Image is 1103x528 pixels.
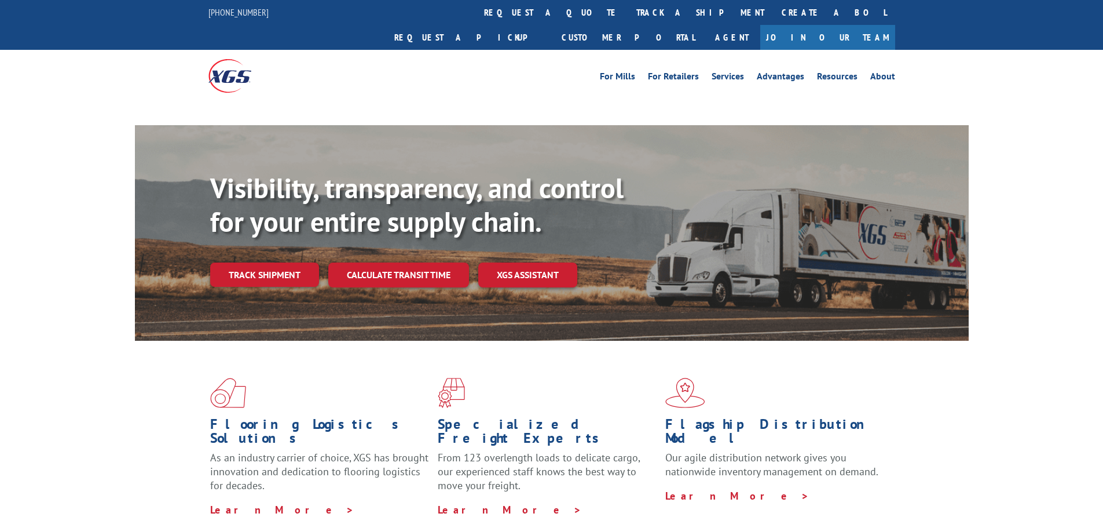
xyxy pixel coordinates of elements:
[665,489,809,502] a: Learn More >
[665,378,705,408] img: xgs-icon-flagship-distribution-model-red
[210,170,624,239] b: Visibility, transparency, and control for your entire supply chain.
[870,72,895,85] a: About
[438,417,657,451] h1: Specialized Freight Experts
[600,72,635,85] a: For Mills
[438,503,582,516] a: Learn More >
[757,72,804,85] a: Advantages
[210,417,429,451] h1: Flooring Logistics Solutions
[478,263,577,287] a: XGS ASSISTANT
[438,378,465,408] img: xgs-icon-focused-on-flooring-red
[665,417,884,451] h1: Flagship Distribution Model
[386,25,553,50] a: Request a pickup
[760,25,895,50] a: Join Our Team
[210,503,354,516] a: Learn More >
[438,451,657,502] p: From 123 overlength loads to delicate cargo, our experienced staff knows the best way to move you...
[817,72,858,85] a: Resources
[210,451,428,492] span: As an industry carrier of choice, XGS has brought innovation and dedication to flooring logistics...
[712,72,744,85] a: Services
[703,25,760,50] a: Agent
[553,25,703,50] a: Customer Portal
[648,72,699,85] a: For Retailers
[208,6,269,18] a: [PHONE_NUMBER]
[665,451,878,478] span: Our agile distribution network gives you nationwide inventory management on demand.
[328,263,469,287] a: Calculate transit time
[210,378,246,408] img: xgs-icon-total-supply-chain-intelligence-red
[210,263,319,287] a: Track shipment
